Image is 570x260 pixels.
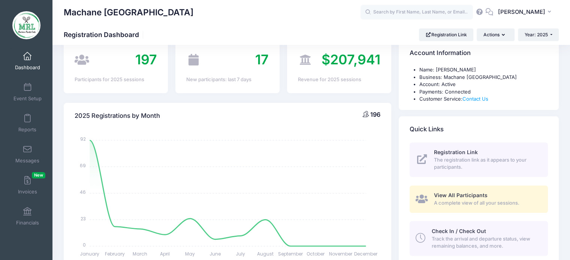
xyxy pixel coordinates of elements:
[419,81,548,88] li: Account: Active
[135,51,157,68] span: 197
[493,4,559,21] button: [PERSON_NAME]
[64,31,145,39] h1: Registration Dashboard
[81,215,86,221] tspan: 23
[434,149,478,155] span: Registration Link
[64,4,193,21] h1: Machane [GEOGRAPHIC_DATA]
[370,111,380,118] span: 196
[32,172,45,178] span: New
[462,96,488,102] a: Contact Us
[80,162,86,169] tspan: 69
[15,157,39,164] span: Messages
[16,220,39,226] span: Financials
[236,251,245,257] tspan: July
[298,76,380,83] div: Revenue for 2025 sessions
[105,251,125,257] tspan: February
[18,126,36,133] span: Reports
[410,43,471,64] h4: Account Information
[419,66,548,74] li: Name: [PERSON_NAME]
[434,199,539,207] span: A complete view of all your sessions.
[10,141,45,167] a: Messages
[410,186,548,213] a: View All Participants A complete view of all your sessions.
[81,136,86,142] tspan: 92
[255,51,269,68] span: 17
[477,28,514,41] button: Actions
[419,28,473,41] a: Registration Link
[257,251,274,257] tspan: August
[10,79,45,105] a: Event Setup
[431,235,539,250] span: Track the arrival and departure status, view remaining balances, and more.
[431,228,486,234] span: Check In / Check Out
[133,251,147,257] tspan: March
[355,251,378,257] tspan: December
[80,251,100,257] tspan: January
[10,203,45,229] a: Financials
[434,156,539,171] span: The registration link as it appears to your participants.
[12,11,40,39] img: Machane Racket Lake
[525,32,548,37] span: Year: 2025
[322,51,380,68] span: $207,941
[75,105,160,126] h4: 2025 Registrations by Month
[80,189,86,195] tspan: 46
[10,48,45,74] a: Dashboard
[10,110,45,136] a: Reports
[15,64,40,71] span: Dashboard
[518,28,559,41] button: Year: 2025
[329,251,353,257] tspan: November
[10,172,45,198] a: InvoicesNew
[410,143,548,177] a: Registration Link The registration link as it appears to your participants.
[419,95,548,103] li: Customer Service:
[13,95,42,102] span: Event Setup
[307,251,325,257] tspan: October
[186,76,269,83] div: New participants: last 7 days
[186,251,195,257] tspan: May
[410,119,444,140] h4: Quick Links
[83,242,86,248] tspan: 0
[18,189,37,195] span: Invoices
[410,221,548,256] a: Check In / Check Out Track the arrival and departure status, view remaining balances, and more.
[75,76,157,83] div: Participants for 2025 sessions
[434,192,488,198] span: View All Participants
[210,251,221,257] tspan: June
[419,88,548,96] li: Payments: Connected
[278,251,304,257] tspan: September
[498,8,545,16] span: [PERSON_NAME]
[419,74,548,81] li: Business: Machane [GEOGRAPHIC_DATA]
[361,5,473,20] input: Search by First Name, Last Name, or Email...
[160,251,170,257] tspan: April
